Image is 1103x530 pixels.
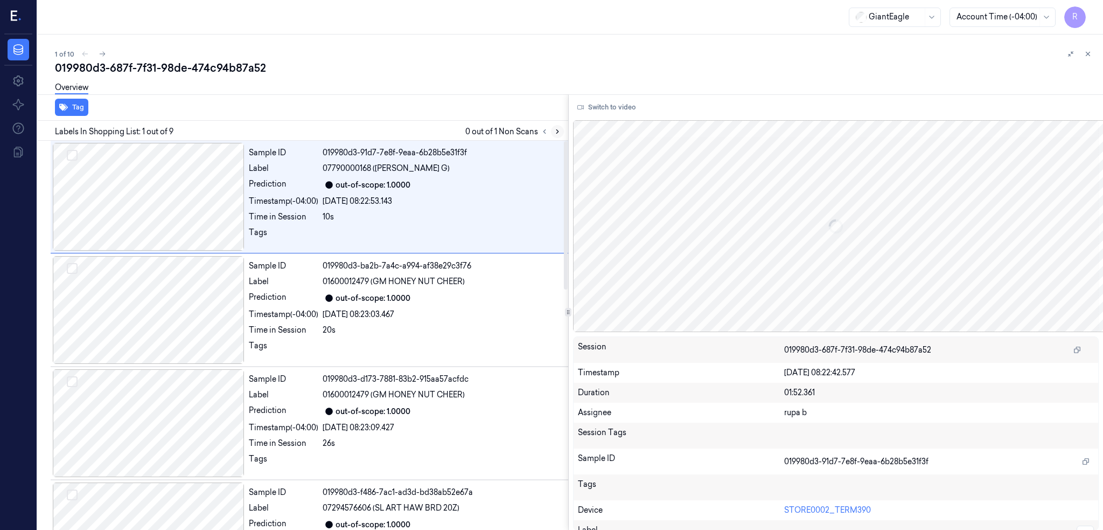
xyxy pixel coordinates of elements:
div: Timestamp (-04:00) [249,422,318,433]
button: Select row [67,490,78,500]
div: Duration [578,387,784,398]
span: 07790000168 ([PERSON_NAME] G) [323,163,450,174]
div: 01:52.361 [784,387,1094,398]
div: [DATE] 08:22:42.577 [784,367,1094,378]
div: Time in Session [249,325,318,336]
div: Session Tags [578,427,784,444]
div: Label [249,389,318,401]
div: Sample ID [249,487,318,498]
button: Select row [67,150,78,161]
div: Device [578,505,784,516]
div: Tags [578,479,784,496]
div: Prediction [249,405,318,418]
div: Tags [249,453,318,471]
span: 01600012479 (GM HONEY NUT CHEER) [323,389,465,401]
div: Timestamp [578,367,784,378]
button: Select row [67,263,78,274]
div: Session [578,341,784,359]
div: 019980d3-d173-7881-83b2-915aa57acfdc [323,374,562,385]
div: Tags [249,227,318,244]
a: Overview [55,82,88,94]
span: 019980d3-687f-7f31-98de-474c94b87a52 [784,345,931,356]
span: 0 out of 1 Non Scans [465,125,564,138]
div: out-of-scope: 1.0000 [336,406,410,417]
div: Prediction [249,292,318,305]
div: [DATE] 08:23:09.427 [323,422,562,433]
div: 20s [323,325,562,336]
span: Labels In Shopping List: 1 out of 9 [55,126,173,137]
div: [DATE] 08:23:03.467 [323,309,562,320]
div: 019980d3-687f-7f31-98de-474c94b87a52 [55,60,1094,75]
div: 26s [323,438,562,449]
div: 10s [323,211,562,223]
div: Time in Session [249,438,318,449]
div: 019980d3-f486-7ac1-ad3d-bd38ab52e67a [323,487,562,498]
div: Label [249,163,318,174]
button: Switch to video [573,99,640,116]
div: Sample ID [249,147,318,159]
div: Sample ID [249,374,318,385]
div: Assignee [578,407,784,418]
div: out-of-scope: 1.0000 [336,293,410,304]
span: 1 of 10 [55,50,74,59]
span: 01600012479 (GM HONEY NUT CHEER) [323,276,465,287]
div: out-of-scope: 1.0000 [336,180,410,191]
div: 019980d3-91d7-7e8f-9eaa-6b28b5e31f3f [323,147,562,159]
div: Sample ID [249,260,318,272]
button: Tag [55,99,88,116]
div: rupa b [784,407,1094,418]
div: 019980d3-ba2b-7a4c-a994-af38e29c3f76 [323,260,562,272]
div: Label [249,276,318,287]
div: Time in Session [249,211,318,223]
div: Prediction [249,178,318,191]
div: Timestamp (-04:00) [249,309,318,320]
div: STORE0002_TERM390 [784,505,1094,516]
span: 07294576606 (SL ART HAW BRD 20Z) [323,503,459,514]
div: [DATE] 08:22:53.143 [323,196,562,207]
button: R [1064,6,1086,28]
div: Label [249,503,318,514]
div: Timestamp (-04:00) [249,196,318,207]
span: 019980d3-91d7-7e8f-9eaa-6b28b5e31f3f [784,456,929,467]
button: Select row [67,376,78,387]
div: Sample ID [578,453,784,470]
div: Tags [249,340,318,357]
